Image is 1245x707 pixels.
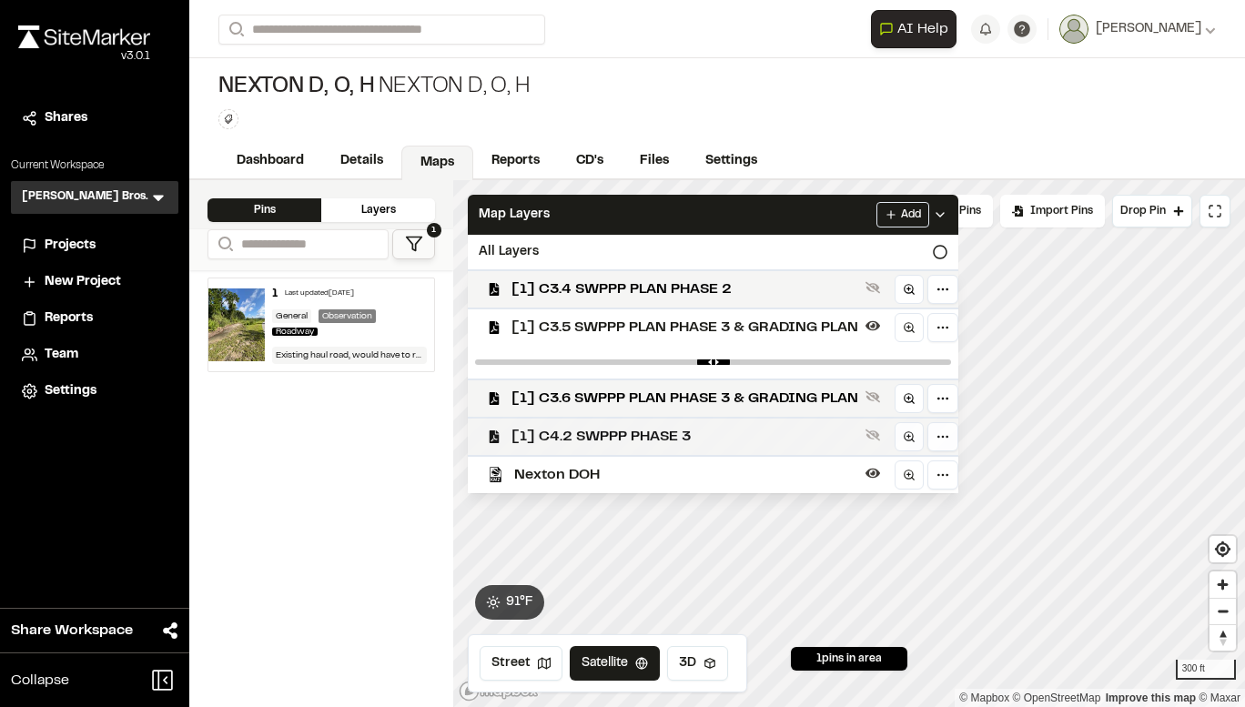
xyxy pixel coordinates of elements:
a: Mapbox [959,692,1009,704]
div: Open AI Assistant [871,10,964,48]
button: 1 [392,229,435,259]
button: Hide layer [862,315,884,337]
span: nexton D, O, H [218,73,375,102]
span: 1 [427,223,441,237]
a: Map feedback [1106,692,1196,704]
a: New Project [22,272,167,292]
button: Show layer [862,277,884,298]
span: [1] C3.6 SWPPP PLAN PHASE 3 & GRADING PLAN [511,388,858,409]
a: Reports [22,308,167,328]
a: Zoom to layer [895,313,924,342]
a: Reports [473,144,558,178]
span: Settings [45,381,96,401]
h3: [PERSON_NAME] Bros. [22,188,148,207]
button: Edit Tags [218,109,238,129]
div: All Layers [468,235,958,269]
span: 1 pins in area [816,651,882,667]
button: Search [207,229,240,259]
span: Reports [45,308,93,328]
span: [PERSON_NAME] [1096,19,1201,39]
div: Oh geez...please don't... [18,48,150,65]
div: Pins [207,198,321,222]
button: Drop Pin [1112,195,1192,227]
a: Zoom to layer [895,275,924,304]
button: Show layer [862,386,884,408]
a: Team [22,345,167,365]
a: Shares [22,108,167,128]
a: Dashboard [218,144,322,178]
a: Files [622,144,687,178]
a: Maxar [1199,692,1240,704]
button: Zoom out [1210,598,1236,624]
a: Maps [401,146,473,180]
div: Existing haul road, would have to remove [PERSON_NAME] for access [272,347,427,364]
span: Share Workspace [11,620,133,641]
button: Satellite [570,646,660,681]
span: [1] C4.2 SWPPP PHASE 3 [511,426,858,448]
span: AI Help [897,18,948,40]
a: Settings [22,381,167,401]
button: [PERSON_NAME] [1059,15,1216,44]
button: Search [218,15,251,45]
div: Layers [321,198,435,222]
a: Mapbox logo [459,681,539,702]
div: Last updated [DATE] [285,288,354,299]
span: 91 ° F [506,592,533,612]
div: General [272,309,311,323]
button: Find my location [1210,536,1236,562]
a: Zoom to layer [895,422,924,451]
a: Zoom to layer [895,384,924,413]
span: New Project [45,272,121,292]
span: Team [45,345,78,365]
span: Drop Pin [1120,203,1166,219]
img: User [1059,15,1088,44]
img: file [208,288,265,361]
div: Import Pins into your project [1000,195,1105,227]
a: Projects [22,236,167,256]
div: 300 ft [1176,660,1236,680]
button: Show layer [862,424,884,446]
img: kmz_black_icon64.png [488,467,503,482]
a: Zoom to layer [895,460,924,490]
p: Current Workspace [11,157,178,174]
span: Import Pins [1030,203,1093,219]
div: nexton D, O, H [218,73,529,102]
button: Zoom in [1210,571,1236,598]
span: Collapse [11,670,69,692]
a: OpenStreetMap [1013,692,1101,704]
button: Add [876,202,929,227]
button: 91°F [475,585,544,620]
button: 3D [667,646,728,681]
span: Map Layers [479,205,550,225]
a: Details [322,144,401,178]
img: rebrand.png [18,25,150,48]
span: [1] C3.5 SWPPP PLAN PHASE 3 & GRADING PLAN [511,317,858,338]
div: Observation [319,309,376,323]
span: Shares [45,108,87,128]
button: Reset bearing to north [1210,624,1236,651]
button: Street [480,646,562,681]
span: Zoom out [1210,599,1236,624]
a: Settings [687,144,775,178]
span: Add [901,207,921,223]
button: Open AI Assistant [871,10,957,48]
button: Hide layer [862,462,884,484]
span: Projects [45,236,96,256]
span: Nexton DOH [514,464,858,486]
a: CD's [558,144,622,178]
canvas: Map [453,180,1245,707]
span: [1] C3.4 SWPPP PLAN PHASE 2 [511,278,858,300]
span: Roadway [272,328,318,336]
div: 1 [272,286,278,302]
